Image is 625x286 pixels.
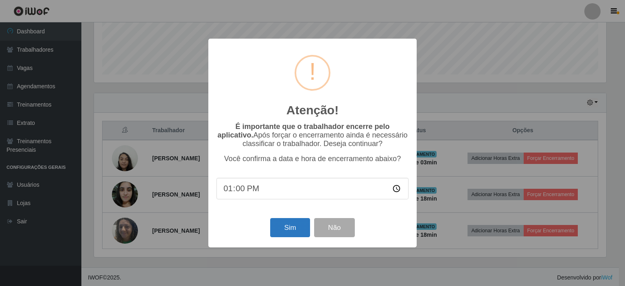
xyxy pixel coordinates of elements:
p: Após forçar o encerramento ainda é necessário classificar o trabalhador. Deseja continuar? [216,122,409,148]
button: Sim [270,218,310,237]
p: Você confirma a data e hora de encerramento abaixo? [216,155,409,163]
h2: Atenção! [286,103,339,118]
b: É importante que o trabalhador encerre pelo aplicativo. [217,122,389,139]
button: Não [314,218,354,237]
